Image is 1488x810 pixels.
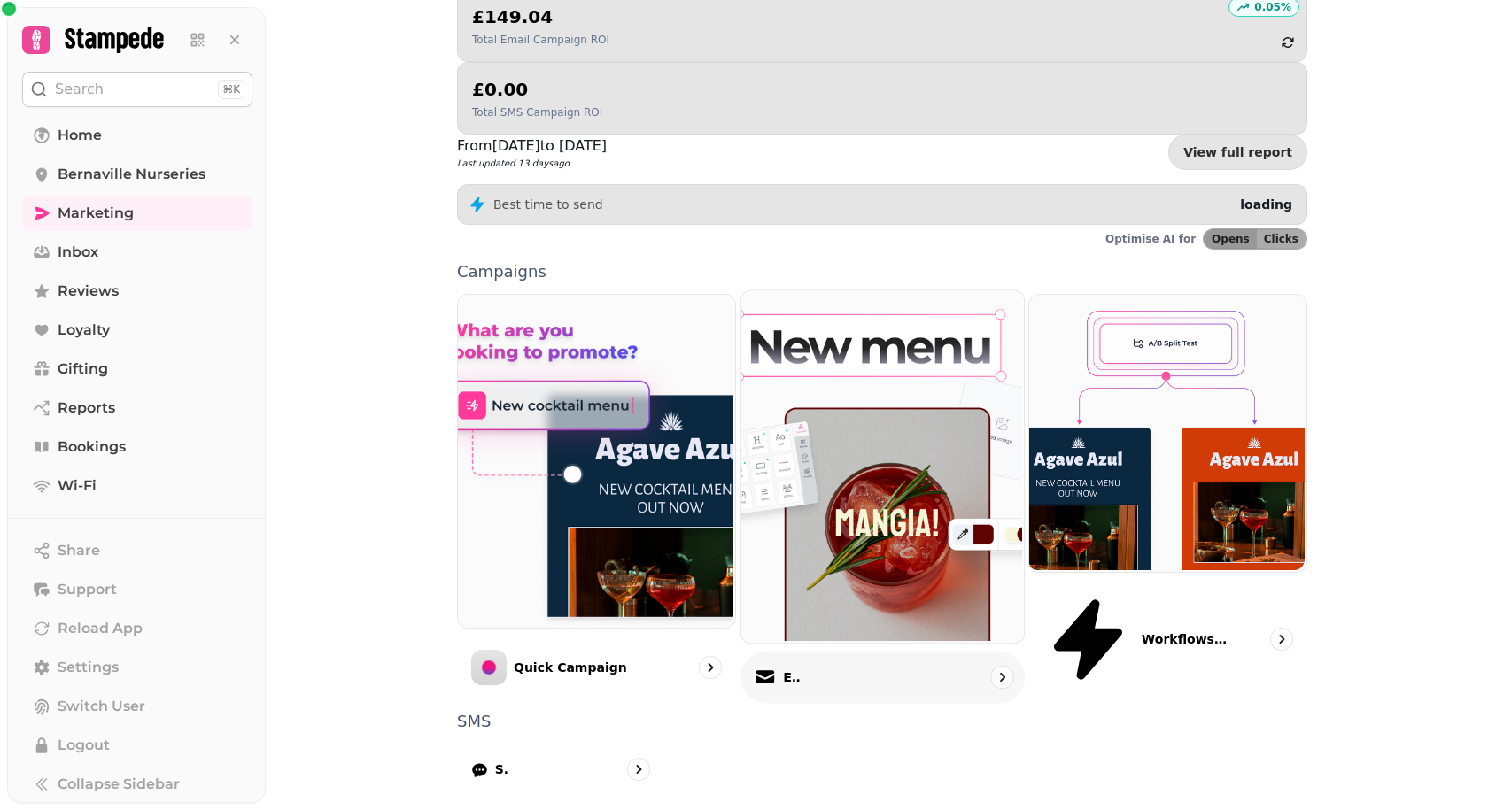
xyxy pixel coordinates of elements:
span: Wi-Fi [58,475,97,497]
svg: go to [993,668,1011,686]
span: Opens [1212,234,1250,244]
span: Bernaville Nurseries [58,164,205,185]
p: SMS [495,760,508,778]
button: Search⌘K [22,72,252,107]
span: loading [1240,197,1292,212]
p: Last updated 13 days ago [457,157,607,170]
p: Search [55,79,104,100]
p: From [DATE] to [DATE] [457,135,607,157]
button: Switch User [22,689,252,724]
a: Settings [22,650,252,685]
button: Logout [22,728,252,763]
span: Reviews [58,281,119,302]
span: Reports [58,397,115,419]
img: Quick Campaign [456,293,733,626]
p: Email [783,668,801,686]
button: Opens [1204,229,1257,249]
a: EmailEmail [740,289,1025,703]
span: Home [58,125,102,146]
a: Reports [22,390,252,426]
a: Bernaville Nurseries [22,157,252,192]
a: Gifting [22,351,252,387]
span: Bookings [58,436,126,458]
span: Loyalty [58,320,110,341]
a: Workflows (coming soon)Workflows (coming soon) [1028,294,1307,699]
p: Total SMS Campaign ROI [472,105,602,120]
img: Email [739,289,1021,641]
span: Logout [58,735,110,756]
span: Clicks [1264,234,1298,244]
p: Campaigns [457,264,1307,280]
button: Clicks [1257,229,1306,249]
button: Support [22,572,252,607]
h2: £149.04 [472,4,609,29]
p: Best time to send [493,196,603,213]
a: Marketing [22,196,252,231]
a: Inbox [22,235,252,270]
span: Share [58,540,100,561]
a: Home [22,118,252,153]
button: Reload App [22,611,252,646]
span: Collapse Sidebar [58,774,180,795]
a: Loyalty [22,312,252,348]
span: Settings [58,657,119,678]
span: Reload App [58,618,143,639]
button: Share [22,533,252,568]
a: Quick CampaignQuick Campaign [457,294,736,699]
p: SMS [457,714,1307,729]
p: Workflows (coming soon) [1142,630,1230,648]
img: Workflows (coming soon) [1027,293,1305,570]
a: SMS [457,744,664,795]
p: Quick Campaign [514,659,627,676]
span: Switch User [58,696,145,717]
svg: go to [701,659,719,676]
span: Support [58,579,117,600]
p: Total Email Campaign ROI [472,33,609,47]
a: Wi-Fi [22,468,252,504]
h2: £0.00 [472,77,602,102]
svg: go to [1273,630,1290,648]
span: Marketing [58,203,134,224]
a: View full report [1168,135,1307,170]
span: Gifting [58,359,108,380]
p: Optimise AI for [1105,232,1196,246]
a: Bookings [22,429,252,465]
a: Reviews [22,274,252,309]
span: Inbox [58,242,98,263]
svg: go to [630,760,647,778]
div: ⌘K [218,80,244,99]
button: refresh [1273,27,1303,58]
button: Collapse Sidebar [22,767,252,802]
